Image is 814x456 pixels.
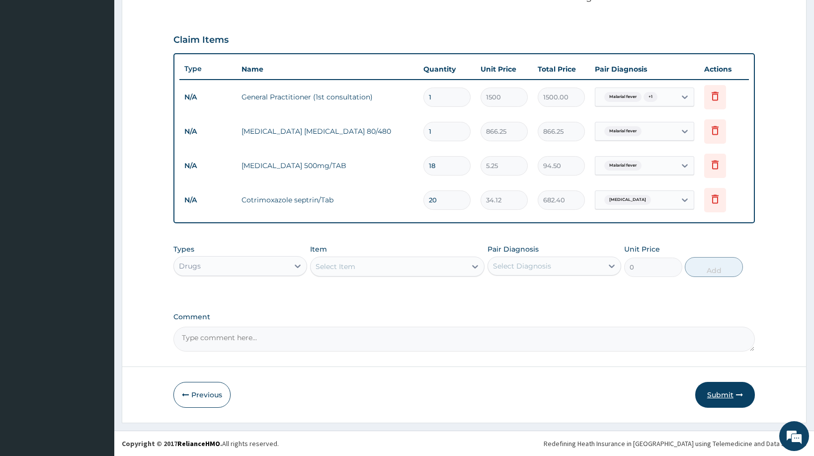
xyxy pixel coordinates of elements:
td: N/A [179,191,237,209]
td: N/A [179,157,237,175]
th: Total Price [533,59,590,79]
td: Cotrimoxazole septrin/Tab [237,190,418,210]
td: N/A [179,122,237,141]
th: Unit Price [476,59,533,79]
label: Item [310,244,327,254]
div: Minimize live chat window [163,5,187,29]
th: Pair Diagnosis [590,59,699,79]
label: Unit Price [624,244,660,254]
div: Select Diagnosis [493,261,551,271]
footer: All rights reserved. [114,431,814,456]
td: N/A [179,88,237,106]
textarea: Type your message and hit 'Enter' [5,272,189,306]
div: Select Item [316,262,355,272]
a: RelianceHMO [177,439,220,448]
label: Comment [173,313,755,321]
td: [MEDICAL_DATA] [MEDICAL_DATA] 80/480 [237,121,418,141]
label: Pair Diagnosis [488,244,539,254]
button: Add [685,257,743,277]
button: Previous [173,382,231,408]
button: Submit [695,382,755,408]
span: Malarial fever [604,92,642,102]
div: Drugs [179,261,201,271]
th: Type [179,60,237,78]
label: Types [173,245,194,254]
span: Malarial fever [604,161,642,171]
div: Chat with us now [52,56,167,69]
td: General Practitioner (1st consultation) [237,87,418,107]
span: [MEDICAL_DATA] [604,195,651,205]
div: Redefining Heath Insurance in [GEOGRAPHIC_DATA] using Telemedicine and Data Science! [544,439,807,449]
img: d_794563401_company_1708531726252_794563401 [18,50,40,75]
span: + 1 [644,92,657,102]
td: [MEDICAL_DATA] 500mg/TAB [237,156,418,176]
strong: Copyright © 2017 . [122,439,222,448]
span: Malarial fever [604,126,642,136]
th: Actions [699,59,749,79]
th: Name [237,59,418,79]
span: We're online! [58,125,137,226]
h3: Claim Items [173,35,229,46]
th: Quantity [418,59,476,79]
